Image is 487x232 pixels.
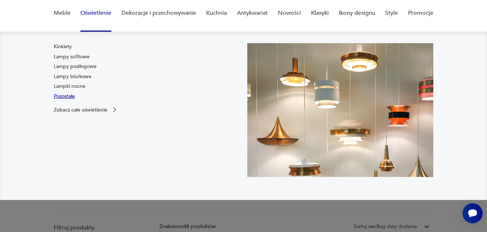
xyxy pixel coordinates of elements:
a: Zobacz całe oświetlenie [54,106,118,113]
a: Lampy podłogowe [54,63,97,70]
p: Zobacz całe oświetlenie [54,108,107,112]
iframe: Smartsupp widget button [462,203,483,223]
img: a9d990cd2508053be832d7f2d4ba3cb1.jpg [247,43,434,177]
a: Lampki nocne [54,83,85,90]
a: Kinkiety [54,43,72,50]
a: Lampy sufitowe [54,53,90,60]
a: Pozostałe [54,93,75,100]
a: Lampy biurkowe [54,73,92,80]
